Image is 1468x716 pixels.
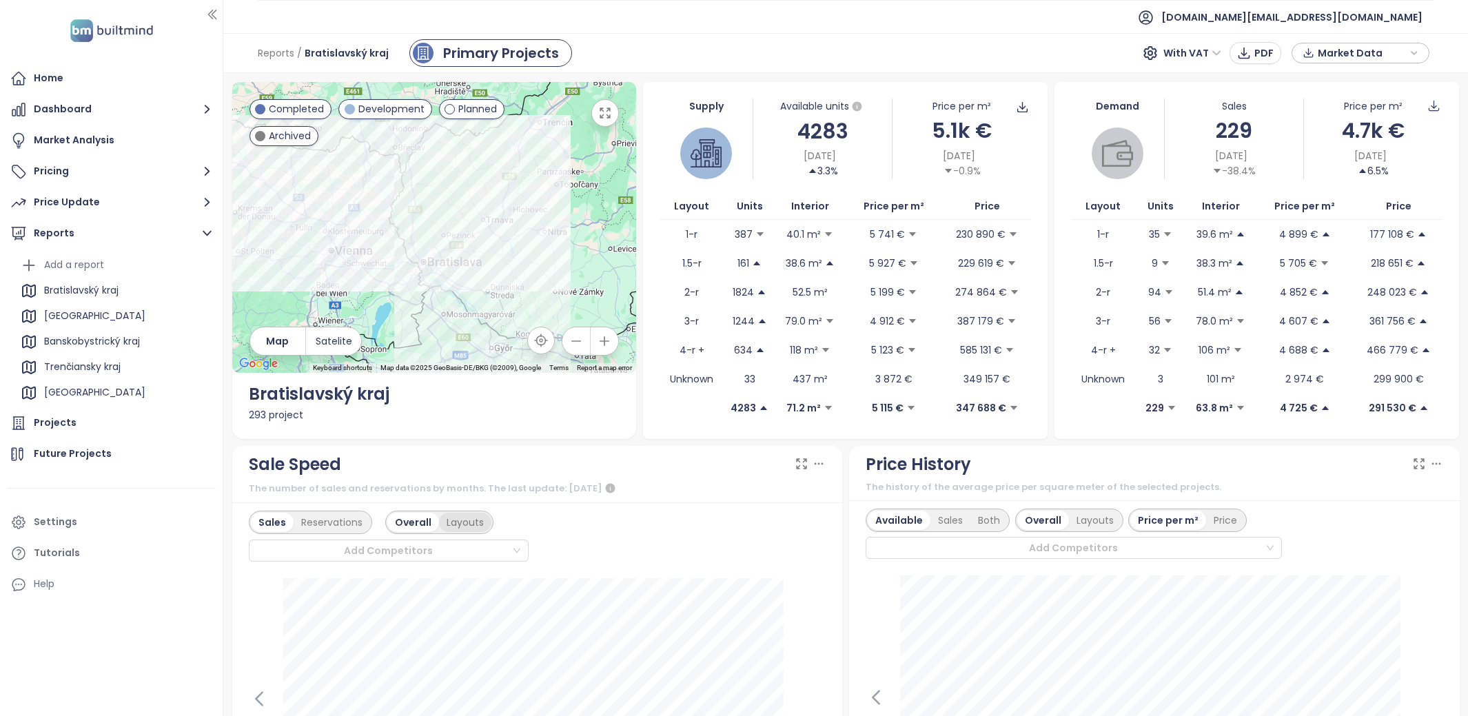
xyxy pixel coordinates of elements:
[34,544,80,562] div: Tutorials
[316,334,352,349] span: Satelite
[7,65,216,92] a: Home
[793,285,828,300] p: 52.5 m²
[1212,163,1256,178] div: -38.4%
[906,403,916,413] span: caret-down
[1145,400,1164,416] p: 229
[17,254,212,276] div: Add a report
[1369,314,1416,329] p: 361 756 €
[236,355,281,373] img: Google
[7,220,216,247] button: Reports
[1196,314,1233,329] p: 78.0 m²
[1279,227,1318,242] p: 4 899 €
[734,342,753,358] p: 634
[1161,258,1170,268] span: caret-down
[1236,316,1245,326] span: caret-down
[1149,314,1161,329] p: 56
[1206,511,1245,530] div: Price
[7,509,216,536] a: Settings
[1130,511,1206,530] div: Price per m²
[1161,1,1423,34] span: [DOMAIN_NAME][EMAIL_ADDRESS][DOMAIN_NAME]
[313,363,372,373] button: Keyboard shortcuts
[970,511,1008,530] div: Both
[908,229,917,239] span: caret-down
[776,193,844,220] th: Interior
[7,540,216,567] a: Tutorials
[871,342,904,358] p: 5 123 €
[660,193,723,220] th: Layout
[17,356,212,378] div: Trenčiansky kraj
[733,314,755,329] p: 1244
[358,101,425,116] span: Development
[549,364,569,371] a: Terms (opens in new tab)
[1279,342,1318,358] p: 4 688 €
[1304,114,1442,147] div: 4.7k €
[249,381,620,407] div: Bratislavský kraj
[34,194,100,211] div: Price Update
[1069,511,1121,530] div: Layouts
[744,371,755,387] p: 33
[1149,227,1160,242] p: 35
[1254,45,1274,61] span: PDF
[825,258,835,268] span: caret-up
[844,193,943,220] th: Price per m²
[380,364,541,371] span: Map data ©2025 GeoBasis-DE/BKG (©2009), Google
[305,41,389,65] span: Bratislavský kraj
[1354,193,1443,220] th: Price
[957,314,1004,329] p: 387 179 €
[269,128,311,143] span: Archived
[869,256,906,271] p: 5 927 €
[1163,229,1172,239] span: caret-down
[955,285,1007,300] p: 274 864 €
[1071,336,1135,365] td: 4-r +
[1280,285,1318,300] p: 4 852 €
[786,256,822,271] p: 38.6 m²
[1321,403,1330,413] span: caret-up
[1321,287,1330,297] span: caret-up
[17,331,212,353] div: Banskobystrický kraj
[757,316,767,326] span: caret-up
[660,336,723,365] td: 4-r +
[249,451,341,478] div: Sale Speed
[932,99,991,114] div: Price per m²
[34,445,112,462] div: Future Projects
[757,287,766,297] span: caret-up
[1367,285,1417,300] p: 248 023 €
[236,355,281,373] a: Open this area in Google Maps (opens a new window)
[269,101,324,116] span: Completed
[731,400,756,416] p: 4283
[7,127,216,154] a: Market Analysis
[1369,400,1416,416] p: 291 530 €
[1233,345,1243,355] span: caret-down
[753,115,892,147] div: 4283
[1321,229,1331,239] span: caret-up
[908,287,917,297] span: caret-down
[34,132,114,149] div: Market Analysis
[821,345,830,355] span: caret-down
[1215,148,1247,163] span: [DATE]
[808,163,838,178] div: 3.3%
[958,256,1004,271] p: 229 619 €
[893,114,1031,147] div: 5.1k €
[1198,285,1232,300] p: 51.4 m²
[737,256,749,271] p: 161
[1358,163,1389,178] div: 6.5%
[943,193,1031,220] th: Price
[790,342,818,358] p: 118 m²
[1367,342,1418,358] p: 466 779 €
[1071,220,1135,249] td: 1-r
[870,285,905,300] p: 5 199 €
[1165,114,1303,147] div: 229
[1196,400,1233,416] p: 63.8 m²
[1071,249,1135,278] td: 1.5-r
[868,511,930,530] div: Available
[804,148,836,163] span: [DATE]
[1318,43,1407,63] span: Market Data
[1005,345,1015,355] span: caret-down
[1196,256,1232,271] p: 38.3 m²
[691,138,722,169] img: house
[909,258,919,268] span: caret-down
[660,220,723,249] td: 1-r
[34,513,77,531] div: Settings
[660,249,723,278] td: 1.5-r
